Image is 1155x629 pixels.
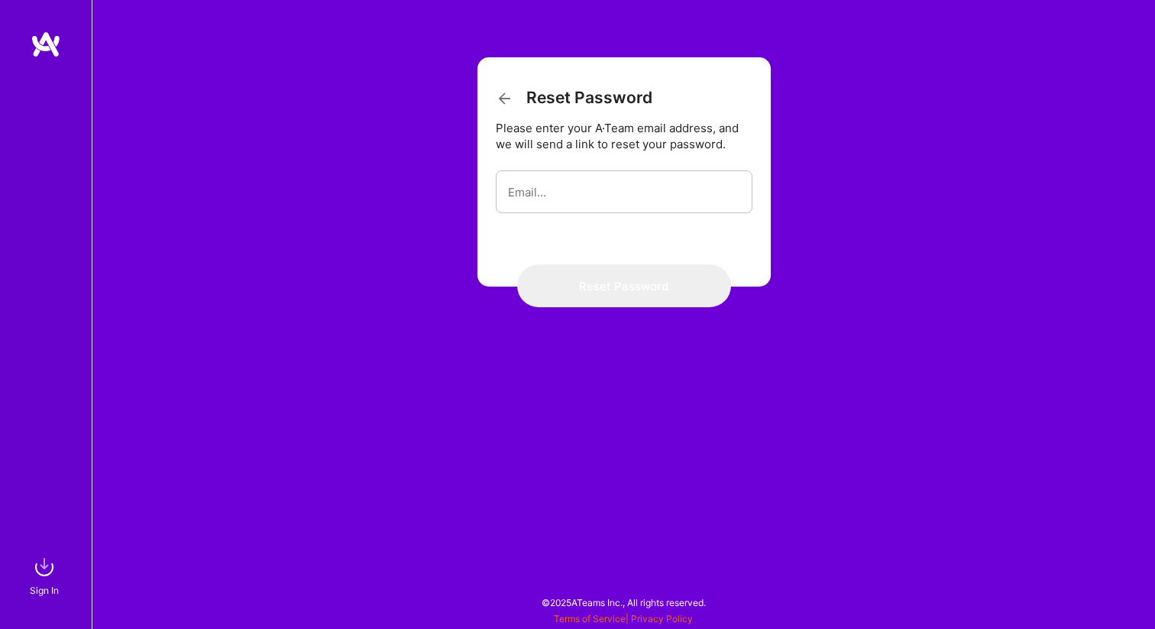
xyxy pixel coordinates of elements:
button: Reset Password [517,264,731,307]
a: Privacy Policy [631,613,693,624]
input: Email... [508,173,740,212]
a: sign inSign In [32,552,60,598]
img: logo [31,31,61,58]
img: sign in [29,552,60,582]
i: icon ArrowBack [496,89,514,108]
div: Please enter your A·Team email address, and we will send a link to reset your password. [496,120,752,152]
div: © 2025 ATeams Inc., All rights reserved. [92,583,1155,621]
div: Sign In [30,582,59,598]
h3: Reset Password [496,88,652,108]
span: | [554,613,693,624]
a: Terms of Service [554,613,626,624]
